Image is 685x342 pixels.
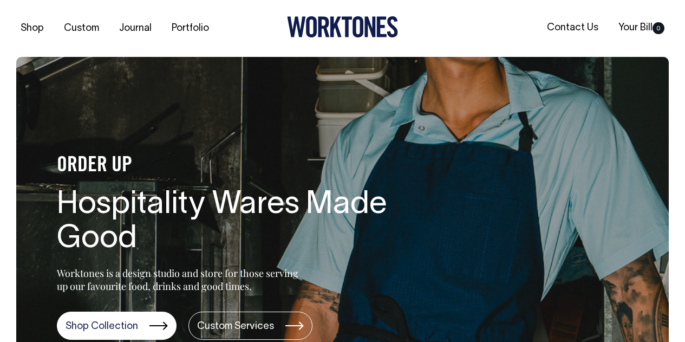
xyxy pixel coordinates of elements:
h4: ORDER UP [57,154,403,177]
a: Shop Collection [57,312,177,340]
a: Custom Services [188,312,312,340]
a: Your Bill0 [614,19,669,37]
span: 0 [653,22,664,34]
a: Shop [16,20,48,37]
h1: Hospitality Wares Made Good [57,188,403,257]
a: Portfolio [167,20,213,37]
a: Custom [60,20,103,37]
p: Worktones is a design studio and store for those serving up our favourite food, drinks and good t... [57,267,303,293]
a: Contact Us [543,19,603,37]
a: Journal [115,20,156,37]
